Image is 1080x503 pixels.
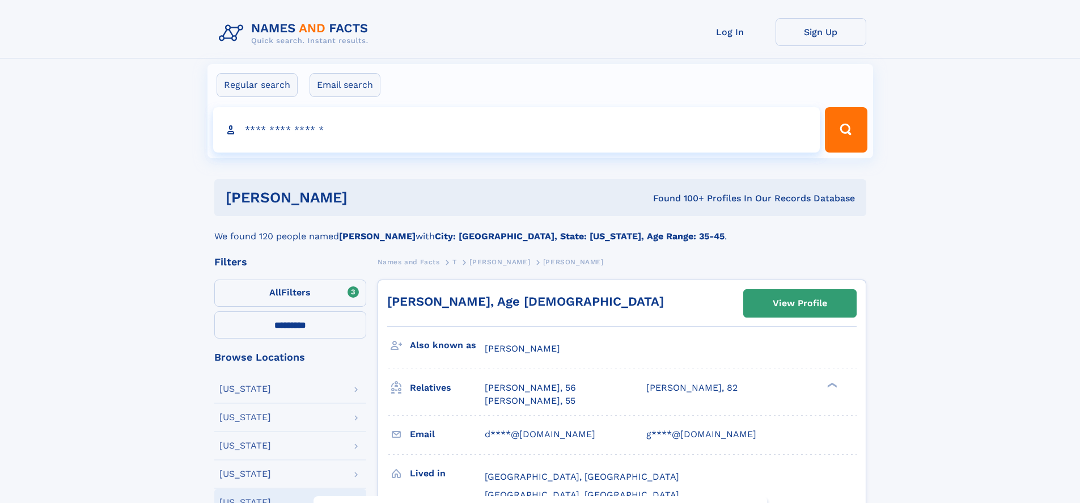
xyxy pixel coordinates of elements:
[410,336,485,355] h3: Also known as
[744,290,856,317] a: View Profile
[469,255,530,269] a: [PERSON_NAME]
[214,280,366,307] label: Filters
[543,258,604,266] span: [PERSON_NAME]
[214,18,378,49] img: Logo Names and Facts
[269,287,281,298] span: All
[339,231,416,242] b: [PERSON_NAME]
[485,489,679,500] span: [GEOGRAPHIC_DATA], [GEOGRAPHIC_DATA]
[824,382,838,389] div: ❯
[219,470,271,479] div: [US_STATE]
[226,191,501,205] h1: [PERSON_NAME]
[485,395,575,407] a: [PERSON_NAME], 55
[214,352,366,362] div: Browse Locations
[213,107,820,153] input: search input
[452,255,457,269] a: T
[469,258,530,266] span: [PERSON_NAME]
[217,73,298,97] label: Regular search
[825,107,867,153] button: Search Button
[435,231,725,242] b: City: [GEOGRAPHIC_DATA], State: [US_STATE], Age Range: 35-45
[776,18,866,46] a: Sign Up
[685,18,776,46] a: Log In
[485,382,576,394] a: [PERSON_NAME], 56
[219,441,271,450] div: [US_STATE]
[310,73,380,97] label: Email search
[410,425,485,444] h3: Email
[452,258,457,266] span: T
[500,192,855,205] div: Found 100+ Profiles In Our Records Database
[219,384,271,394] div: [US_STATE]
[773,290,827,316] div: View Profile
[214,216,866,243] div: We found 120 people named with .
[646,382,738,394] a: [PERSON_NAME], 82
[410,464,485,483] h3: Lived in
[410,378,485,398] h3: Relatives
[214,257,366,267] div: Filters
[485,343,560,354] span: [PERSON_NAME]
[378,255,440,269] a: Names and Facts
[485,471,679,482] span: [GEOGRAPHIC_DATA], [GEOGRAPHIC_DATA]
[219,413,271,422] div: [US_STATE]
[387,294,664,308] a: [PERSON_NAME], Age [DEMOGRAPHIC_DATA]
